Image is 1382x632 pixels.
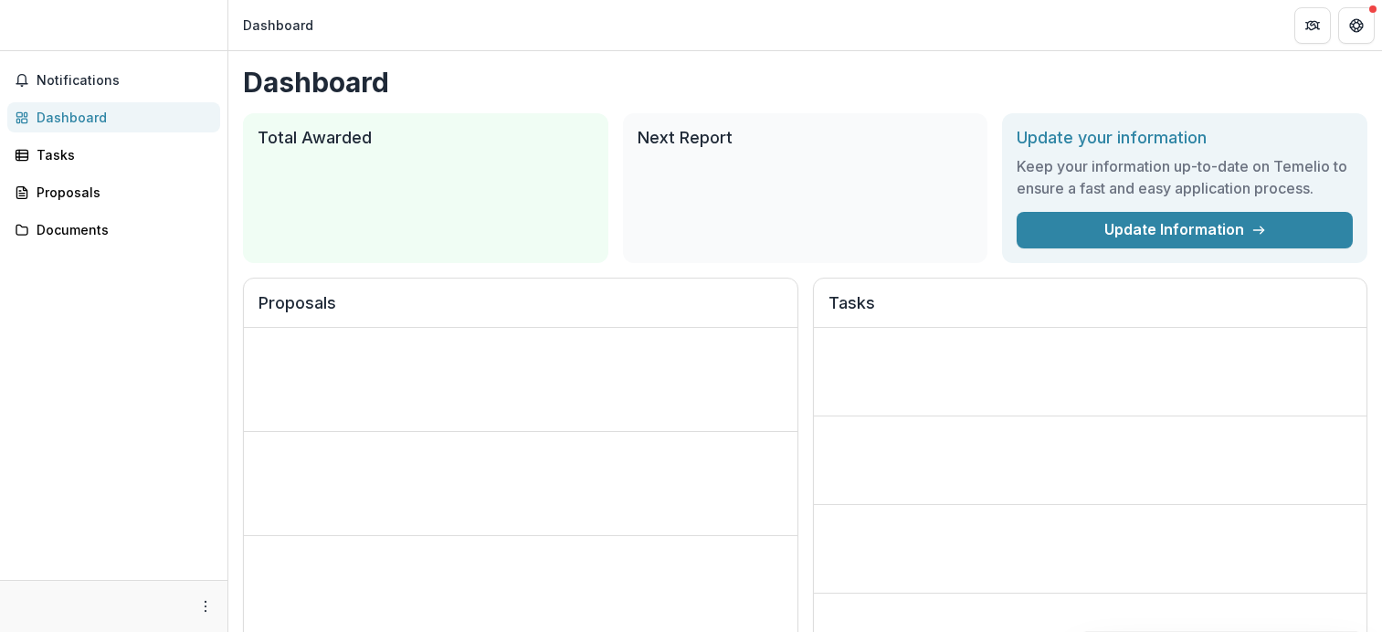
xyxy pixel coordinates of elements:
div: Dashboard [37,108,206,127]
button: Get Help [1338,7,1375,44]
h2: Next Report [638,128,974,148]
div: Documents [37,220,206,239]
a: Proposals [7,177,220,207]
h2: Proposals [258,293,783,328]
h2: Total Awarded [258,128,594,148]
a: Update Information [1017,212,1353,248]
button: Notifications [7,66,220,95]
h3: Keep your information up-to-date on Temelio to ensure a fast and easy application process. [1017,155,1353,199]
div: Tasks [37,145,206,164]
a: Documents [7,215,220,245]
button: More [195,595,216,617]
div: Dashboard [243,16,313,35]
button: Partners [1294,7,1331,44]
h1: Dashboard [243,66,1367,99]
a: Tasks [7,140,220,170]
a: Dashboard [7,102,220,132]
div: Proposals [37,183,206,202]
span: Notifications [37,73,213,89]
nav: breadcrumb [236,12,321,38]
h2: Update your information [1017,128,1353,148]
h2: Tasks [828,293,1353,328]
